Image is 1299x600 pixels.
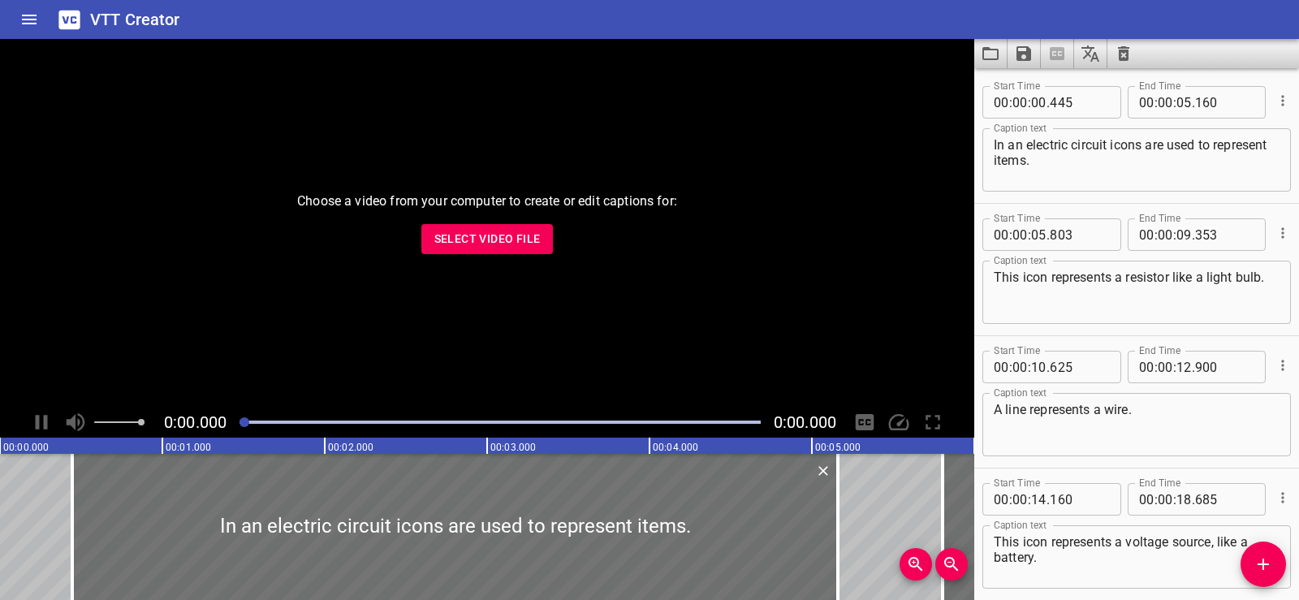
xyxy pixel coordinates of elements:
span: : [1028,351,1031,383]
button: Add Cue [1241,542,1286,587]
input: 05 [1176,86,1192,119]
span: Current Time [164,412,227,432]
input: 00 [1158,351,1173,383]
span: Video Duration [774,412,836,432]
button: Load captions from file [974,39,1008,68]
svg: Load captions from file [981,44,1000,63]
input: 00 [1012,218,1028,251]
input: 00 [1139,218,1154,251]
input: 00 [1158,483,1173,516]
input: 00 [1158,86,1173,119]
text: 00:02.000 [328,442,373,453]
span: : [1028,218,1031,251]
text: 00:01.000 [166,442,211,453]
button: Save captions to file [1008,39,1041,68]
textarea: This icon represents a voltage source, like a battery. [994,534,1280,581]
span: Select Video File [434,229,541,249]
input: 00 [1012,86,1028,119]
button: Select Video File [421,224,554,254]
textarea: In an electric circuit icons are used to represent items. [994,137,1280,183]
button: Zoom Out [935,548,968,581]
span: : [1009,86,1012,119]
span: . [1192,86,1195,119]
input: 12 [1176,351,1192,383]
button: Cue Options [1272,487,1293,508]
input: 00 [1158,218,1173,251]
input: 00 [1031,86,1047,119]
span: . [1192,483,1195,516]
input: 09 [1176,218,1192,251]
div: Cue Options [1272,477,1291,519]
button: Zoom In [900,548,932,581]
span: . [1192,351,1195,383]
svg: Save captions to file [1014,44,1034,63]
input: 160 [1050,483,1109,516]
button: Translate captions [1074,39,1107,68]
span: : [1009,483,1012,516]
span: : [1154,351,1158,383]
input: 625 [1050,351,1109,383]
div: Cue Options [1272,80,1291,122]
input: 00 [994,483,1009,516]
input: 803 [1050,218,1109,251]
input: 00 [1139,86,1154,119]
span: : [1173,218,1176,251]
button: Cue Options [1272,222,1293,244]
text: 00:04.000 [653,442,698,453]
div: Playback Speed [883,407,914,438]
input: 00 [1139,351,1154,383]
input: 00 [1012,483,1028,516]
input: 00 [994,86,1009,119]
span: : [1154,86,1158,119]
span: : [1028,483,1031,516]
input: 00 [1012,351,1028,383]
input: 00 [1139,483,1154,516]
span: : [1009,351,1012,383]
span: . [1192,218,1195,251]
span: . [1047,86,1050,119]
input: 685 [1195,483,1254,516]
span: : [1154,483,1158,516]
span: : [1009,218,1012,251]
span: . [1047,218,1050,251]
button: Cue Options [1272,90,1293,111]
div: Play progress [240,421,761,424]
input: 445 [1050,86,1109,119]
span: : [1154,218,1158,251]
input: 00 [994,218,1009,251]
text: 00:00.000 [3,442,49,453]
div: Toggle Full Screen [917,407,948,438]
h6: VTT Creator [90,6,180,32]
input: 18 [1176,483,1192,516]
input: 353 [1195,218,1254,251]
div: Hide/Show Captions [849,407,880,438]
div: Delete Cue [813,460,831,481]
input: 05 [1031,218,1047,251]
text: 00:05.000 [815,442,861,453]
p: Choose a video from your computer to create or edit captions for: [297,192,677,211]
button: Delete [813,460,834,481]
button: Clear captions [1107,39,1140,68]
span: : [1173,351,1176,383]
div: Cue Options [1272,212,1291,254]
input: 900 [1195,351,1254,383]
div: Cue Options [1272,344,1291,386]
input: 00 [994,351,1009,383]
span: : [1173,483,1176,516]
text: 00:03.000 [490,442,536,453]
input: 10 [1031,351,1047,383]
button: Cue Options [1272,355,1293,376]
svg: Clear captions [1114,44,1133,63]
span: : [1173,86,1176,119]
span: . [1047,483,1050,516]
span: : [1028,86,1031,119]
textarea: This icon represents a resistor like a light bulb. [994,270,1280,316]
input: 160 [1195,86,1254,119]
span: Select a video in the pane to the left, then you can automatically extract captions. [1041,39,1074,68]
span: . [1047,351,1050,383]
input: 14 [1031,483,1047,516]
svg: Translate captions [1081,44,1100,63]
textarea: A line represents a wire. [994,402,1280,448]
